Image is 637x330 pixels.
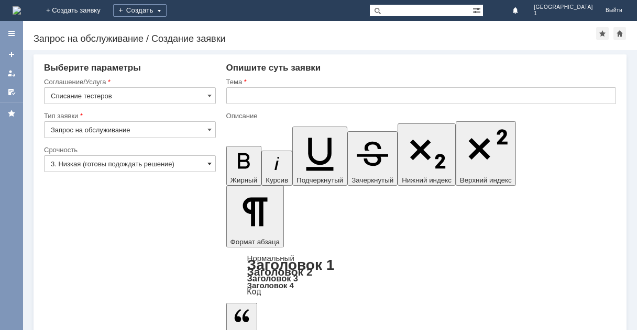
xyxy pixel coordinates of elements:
span: Подчеркнутый [296,176,343,184]
span: Верхний индекс [460,176,512,184]
button: Подчеркнутый [292,127,347,186]
span: [GEOGRAPHIC_DATA] [534,4,593,10]
div: Срочность [44,146,214,153]
div: Добавить в избранное [596,27,609,40]
button: Верхний индекс [456,121,516,186]
div: Тема [226,78,614,85]
span: Курсив [266,176,288,184]
div: Формат абзаца [226,255,616,295]
span: Выберите параметры [44,63,141,73]
a: Заголовок 4 [247,281,294,290]
span: Зачеркнутый [352,176,393,184]
img: logo [13,6,21,15]
button: Жирный [226,146,262,186]
span: Опишите суть заявки [226,63,321,73]
a: Нормальный [247,254,294,263]
div: Соглашение/Услуга [44,78,214,85]
span: Расширенный поиск [473,5,483,15]
a: Мои заявки [3,65,20,82]
button: Курсив [261,151,292,186]
button: Формат абзаца [226,186,284,247]
div: Создать [113,4,167,17]
a: Код [247,287,261,297]
a: Заголовок 1 [247,257,335,273]
a: Заголовок 2 [247,266,313,278]
a: Заголовок 3 [247,274,298,283]
span: 1 [534,10,593,17]
span: Жирный [230,176,258,184]
a: Перейти на домашнюю страницу [13,6,21,15]
div: Сделать домашней страницей [613,27,626,40]
button: Зачеркнутый [347,131,398,186]
a: Мои согласования [3,84,20,100]
div: Тип заявки [44,112,214,119]
span: Формат абзаца [230,238,280,246]
span: Нижний индекс [402,176,452,184]
div: Запрос на обслуживание / Создание заявки [34,33,596,44]
button: Нижний индекс [398,123,456,186]
a: Создать заявку [3,46,20,63]
div: Описание [226,112,614,119]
